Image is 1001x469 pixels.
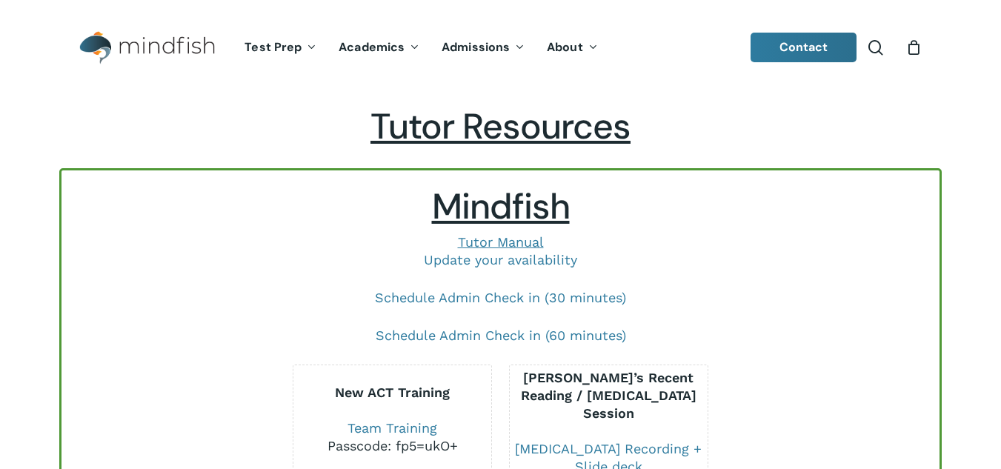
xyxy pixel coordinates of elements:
span: Admissions [442,39,510,55]
div: Passcode: fp5=ukO+ [293,437,491,455]
span: Test Prep [245,39,302,55]
span: Academics [339,39,405,55]
a: Tutor Manual [458,234,544,250]
a: Team Training [347,420,437,436]
a: Schedule Admin Check in (30 minutes) [375,290,626,305]
b: New ACT Training [335,385,450,400]
a: Admissions [430,41,536,54]
a: Contact [751,33,857,62]
span: Contact [779,39,828,55]
a: Update your availability [424,252,577,267]
span: About [547,39,583,55]
nav: Main Menu [233,20,608,76]
a: Schedule Admin Check in (60 minutes) [376,327,626,343]
span: Mindfish [432,183,570,230]
a: About [536,41,609,54]
b: [PERSON_NAME]’s Recent Reading / [MEDICAL_DATA] Session [521,370,696,421]
a: Test Prep [233,41,327,54]
a: Academics [327,41,430,54]
header: Main Menu [59,20,942,76]
span: Tutor Resources [370,103,631,150]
